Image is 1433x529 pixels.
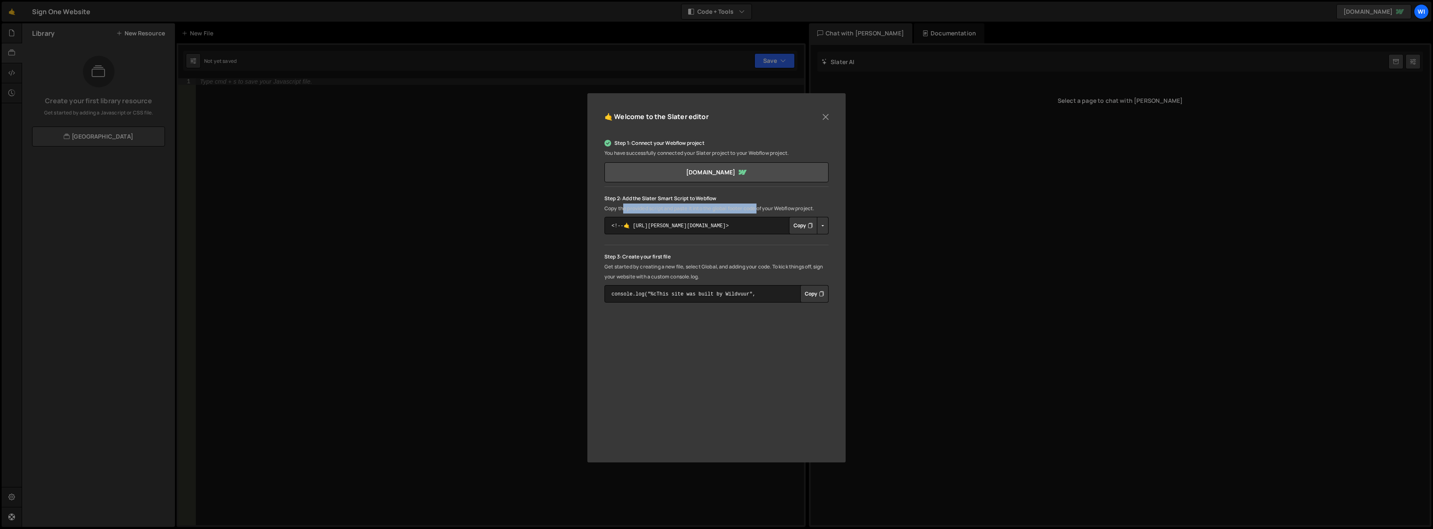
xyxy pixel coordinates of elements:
p: Step 3: Create your first file [604,252,829,262]
p: Copy the provided script and paste it into the global footer code of your Webflow project. [604,204,829,214]
textarea: console.log("%cThis site was built by Wildvuur", "background:blue;color:#fff;padding: 8px;"); [604,285,829,303]
textarea: <!--🤙 [URL][PERSON_NAME][DOMAIN_NAME]> <script>document.addEventListener("DOMContentLoaded", func... [604,217,829,234]
button: Close [819,111,832,123]
p: You have successfully connected your Slater project to your Webflow project. [604,148,829,158]
button: Copy [789,217,817,234]
div: Button group with nested dropdown [789,217,829,234]
div: Button group with nested dropdown [800,285,829,303]
p: Step 1: Connect your Webflow project [604,138,829,148]
iframe: YouTube video player [604,321,829,447]
h5: 🤙 Welcome to the Slater editor [604,110,709,123]
a: Wi [1414,4,1429,19]
a: [DOMAIN_NAME] [604,162,829,182]
p: Get started by creating a new file, select Global, and adding your code. To kick things off, sign... [604,262,829,282]
p: Step 2: Add the Slater Smart Script to Webflow [604,194,829,204]
button: Copy [800,285,829,303]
